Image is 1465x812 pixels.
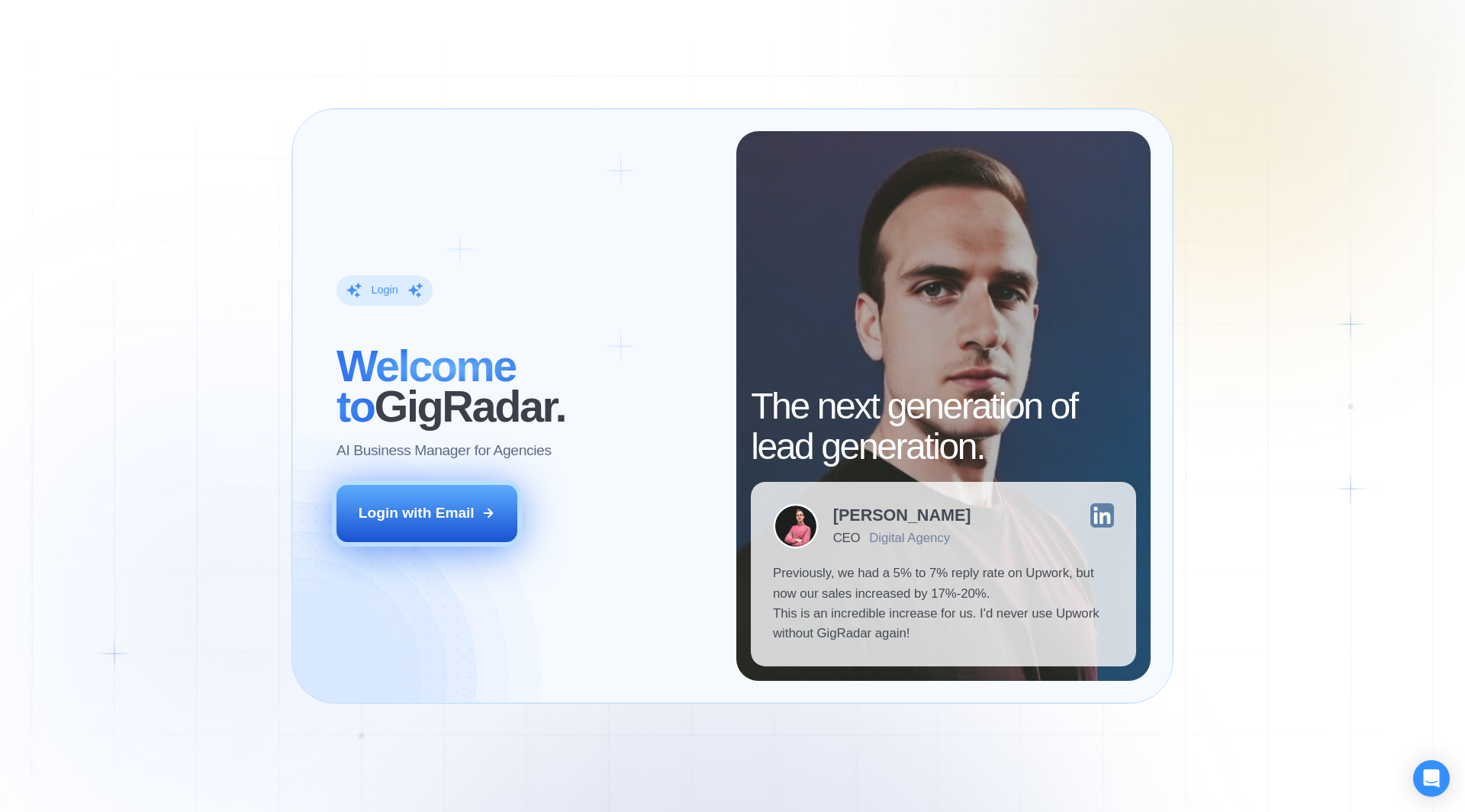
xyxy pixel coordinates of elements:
[833,507,971,524] div: [PERSON_NAME]
[336,346,714,427] h2: ‍ GigRadar.
[1413,760,1450,797] div: Open Intercom Messenger
[833,531,860,545] div: CEO
[359,503,475,523] div: Login with Email
[751,387,1136,467] h2: The next generation of lead generation.
[869,531,950,545] div: Digital Agency
[336,485,518,541] button: Login with Email
[773,563,1114,644] p: Previously, we had a 5% to 7% reply rate on Upwork, but now our sales increased by 17%-20%. This ...
[371,284,398,298] div: Login
[336,342,516,431] span: Welcome to
[336,441,552,461] p: AI Business Manager for Agencies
